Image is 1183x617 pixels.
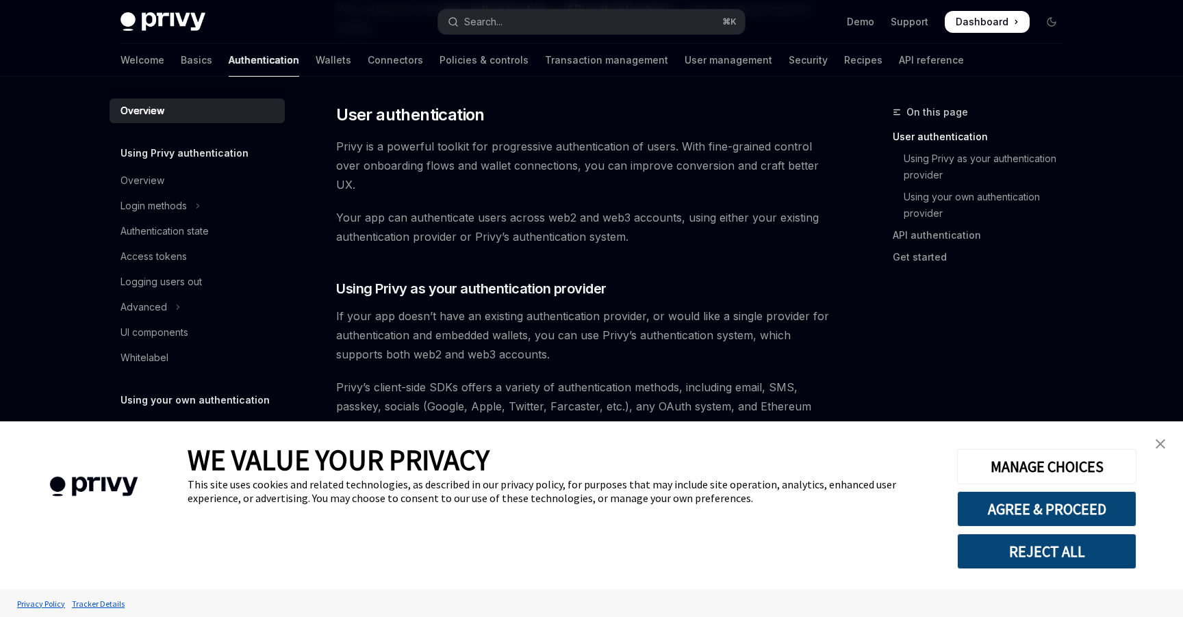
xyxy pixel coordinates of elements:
div: Login methods [120,198,187,214]
a: Logging users out [110,270,285,294]
div: Advanced [120,299,167,315]
a: Transaction management [545,44,668,77]
a: UI components [110,320,285,345]
button: MANAGE CHOICES [957,449,1136,484]
a: Security [789,44,828,77]
span: User authentication [336,104,485,126]
img: close banner [1156,439,1165,449]
button: REJECT ALL [957,534,1136,569]
a: Connectors [368,44,423,77]
a: Dashboard [945,11,1030,33]
div: Logging users out [120,274,202,290]
a: User management [685,44,772,77]
a: Overview [110,99,285,123]
a: Authentication state [110,219,285,244]
div: This site uses cookies and related technologies, as described in our privacy policy, for purposes... [188,477,937,505]
div: Overview [120,172,164,189]
button: Toggle dark mode [1041,11,1063,33]
a: Policies & controls [440,44,529,77]
a: close banner [1147,430,1174,458]
a: Get started [893,246,1073,268]
span: Your app can authenticate users across web2 and web3 accounts, using either your existing authent... [336,208,830,246]
a: Support [891,15,928,29]
a: Access tokens [110,244,285,269]
button: AGREE & PROCEED [957,491,1136,527]
div: Overview [120,103,164,119]
img: dark logo [120,12,205,31]
a: Overview [110,415,285,440]
div: Overview [120,419,164,436]
button: Open search [438,10,745,34]
h5: Using Privy authentication [120,145,249,161]
h5: Using your own authentication [120,392,270,408]
a: Using Privy as your authentication provider [893,148,1073,186]
a: Overview [110,168,285,193]
span: If your app doesn’t have an existing authentication provider, or would like a single provider for... [336,306,830,364]
a: API reference [899,44,964,77]
span: On this page [906,104,968,120]
button: Toggle Login methods section [110,194,285,218]
a: Welcome [120,44,164,77]
div: Authentication state [120,223,209,239]
span: WE VALUE YOUR PRIVACY [188,442,489,477]
a: Demo [847,15,874,29]
div: Access tokens [120,248,187,265]
div: UI components [120,324,188,341]
button: Toggle Advanced section [110,295,285,319]
span: Dashboard [956,15,1008,29]
span: Privy’s client-side SDKs offers a variety of authentication methods, including email, SMS, passke... [336,378,830,435]
a: Recipes [844,44,882,77]
a: Tracker Details [68,592,128,616]
span: Privy is a powerful toolkit for progressive authentication of users. With fine-grained control ov... [336,137,830,194]
a: API authentication [893,224,1073,246]
div: Search... [464,14,503,30]
a: Wallets [316,44,351,77]
a: Using your own authentication provider [893,186,1073,224]
div: Whitelabel [120,350,168,366]
a: Whitelabel [110,345,285,370]
a: Authentication [229,44,299,77]
a: User authentication [893,126,1073,148]
a: Privacy Policy [14,592,68,616]
span: Using Privy as your authentication provider [336,279,607,298]
a: Basics [181,44,212,77]
img: company logo [21,457,167,516]
span: ⌘ K [722,16,737,27]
